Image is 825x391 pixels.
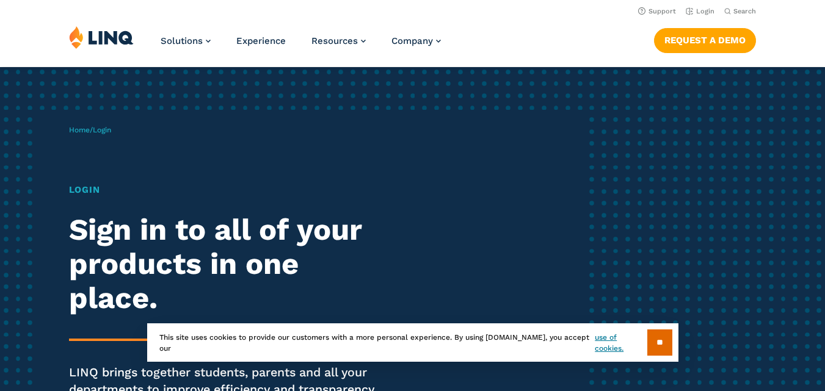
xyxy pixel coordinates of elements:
[654,26,756,52] nav: Button Navigation
[161,35,203,46] span: Solutions
[93,126,111,134] span: Login
[686,7,714,15] a: Login
[391,35,433,46] span: Company
[69,26,134,49] img: LINQ | K‑12 Software
[724,7,756,16] button: Open Search Bar
[161,35,211,46] a: Solutions
[733,7,756,15] span: Search
[69,183,387,197] h1: Login
[147,323,678,362] div: This site uses cookies to provide our customers with a more personal experience. By using [DOMAIN...
[69,126,111,134] span: /
[595,332,647,354] a: use of cookies.
[69,126,90,134] a: Home
[311,35,366,46] a: Resources
[654,28,756,52] a: Request a Demo
[236,35,286,46] a: Experience
[161,26,441,66] nav: Primary Navigation
[69,213,387,315] h2: Sign in to all of your products in one place.
[311,35,358,46] span: Resources
[391,35,441,46] a: Company
[638,7,676,15] a: Support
